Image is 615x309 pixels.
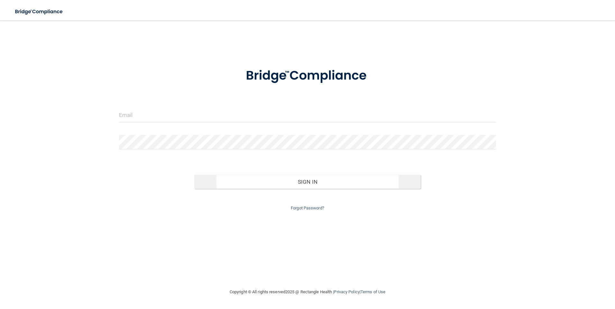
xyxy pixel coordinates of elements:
button: Sign In [194,175,421,189]
a: Terms of Use [361,289,385,294]
input: Email [119,108,496,122]
a: Forgot Password? [291,206,324,210]
a: Privacy Policy [334,289,359,294]
img: bridge_compliance_login_screen.278c3ca4.svg [233,59,382,93]
img: bridge_compliance_login_screen.278c3ca4.svg [10,5,69,18]
div: Copyright © All rights reserved 2025 @ Rectangle Health | | [190,282,425,302]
